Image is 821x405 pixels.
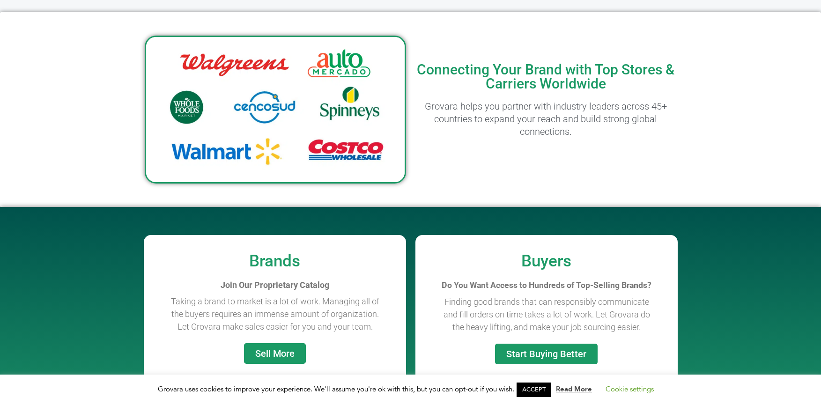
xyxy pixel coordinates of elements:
a: Start Buying Better [495,344,598,364]
span: Start Buying Better [506,349,586,359]
span: Grovara uses cookies to improve your experience. We'll assume you're ok with this, but you can op... [158,384,663,394]
a: ACCEPT [517,383,551,397]
a: Cookie settings [606,384,654,394]
b: Join Our Proprietary Catalog [221,280,329,290]
a: Read More [556,384,592,394]
span: Sell More [255,349,295,358]
a: Sell More [244,343,306,364]
span: Do You Want Access to Hundreds of Top-Selling Brands? [442,280,651,290]
p: Taking a brand to market is a lot of work. Managing all of the buyers requires an immense amount ... [167,295,383,333]
p: Finding good brands that can responsibly communicate and fill orders on time takes a lot of work.... [439,295,654,333]
h2: Connecting Your Brand with Top Stores & Carriers Worldwide [415,63,677,91]
h2: Buyers [420,253,673,269]
h2: Brands [148,253,401,269]
h2: Grovara helps you partner with industry leaders across 45+ countries to expand your reach and bui... [415,100,677,138]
